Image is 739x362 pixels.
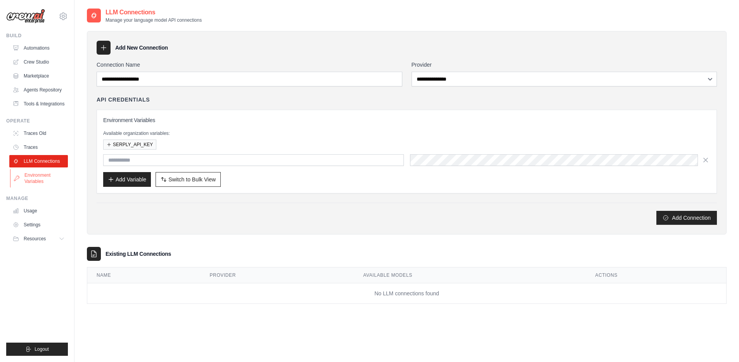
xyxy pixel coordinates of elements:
[24,236,46,242] span: Resources
[9,155,68,167] a: LLM Connections
[9,127,68,140] a: Traces Old
[6,33,68,39] div: Build
[586,267,726,283] th: Actions
[9,84,68,96] a: Agents Repository
[87,283,726,304] td: No LLM connections found
[412,61,717,69] label: Provider
[9,205,68,217] a: Usage
[6,118,68,124] div: Operate
[9,56,68,68] a: Crew Studio
[168,176,216,183] span: Switch to Bulk View
[103,130,710,136] p: Available organization variables:
[354,267,586,283] th: Available Models
[97,96,150,103] h4: API Credentials
[656,211,717,225] button: Add Connection
[6,343,68,356] button: Logout
[9,141,68,153] a: Traces
[97,61,402,69] label: Connection Name
[106,8,202,17] h2: LLM Connections
[9,70,68,82] a: Marketplace
[115,44,168,52] h3: Add New Connection
[87,267,201,283] th: Name
[35,346,49,352] span: Logout
[106,250,171,258] h3: Existing LLM Connections
[10,169,69,188] a: Environment Variables
[6,195,68,202] div: Manage
[103,140,156,150] button: SERPLY_API_KEY
[201,267,354,283] th: Provider
[103,172,151,187] button: Add Variable
[9,233,68,245] button: Resources
[156,172,221,187] button: Switch to Bulk View
[106,17,202,23] p: Manage your language model API connections
[9,98,68,110] a: Tools & Integrations
[9,219,68,231] a: Settings
[6,9,45,24] img: Logo
[103,116,710,124] h3: Environment Variables
[9,42,68,54] a: Automations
